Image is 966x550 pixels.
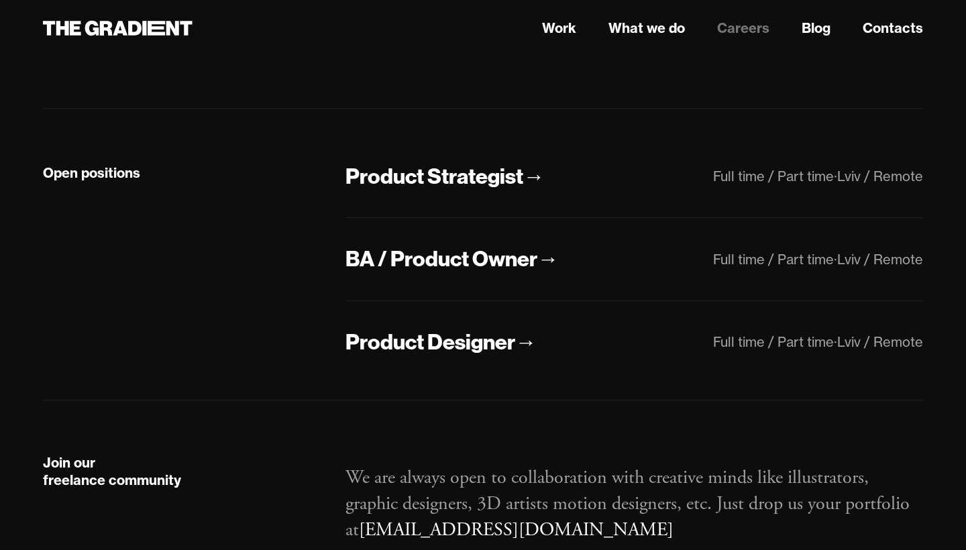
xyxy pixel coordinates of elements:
[713,333,834,350] div: Full time / Part time
[345,328,537,357] a: Product Designer→
[802,18,830,38] a: Blog
[523,162,545,190] div: →
[717,18,769,38] a: Careers
[834,251,837,268] div: ·
[345,328,515,356] div: Product Designer
[834,333,837,350] div: ·
[713,168,834,184] div: Full time / Part time
[43,164,140,181] strong: Open positions
[43,454,181,488] strong: Join our freelance community
[345,465,923,544] p: We are always open to collaboration with creative minds like illustrators, graphic designers, 3D ...
[542,18,576,38] a: Work
[345,162,523,190] div: Product Strategist
[359,518,674,542] a: [EMAIL_ADDRESS][DOMAIN_NAME]
[345,245,559,274] a: BA / Product Owner→
[515,328,537,356] div: →
[345,162,545,191] a: Product Strategist→
[345,245,537,273] div: BA / Product Owner
[537,245,559,273] div: →
[608,18,685,38] a: What we do
[863,18,923,38] a: Contacts
[837,251,923,268] div: Lviv / Remote
[837,333,923,350] div: Lviv / Remote
[834,168,837,184] div: ·
[837,168,923,184] div: Lviv / Remote
[713,251,834,268] div: Full time / Part time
